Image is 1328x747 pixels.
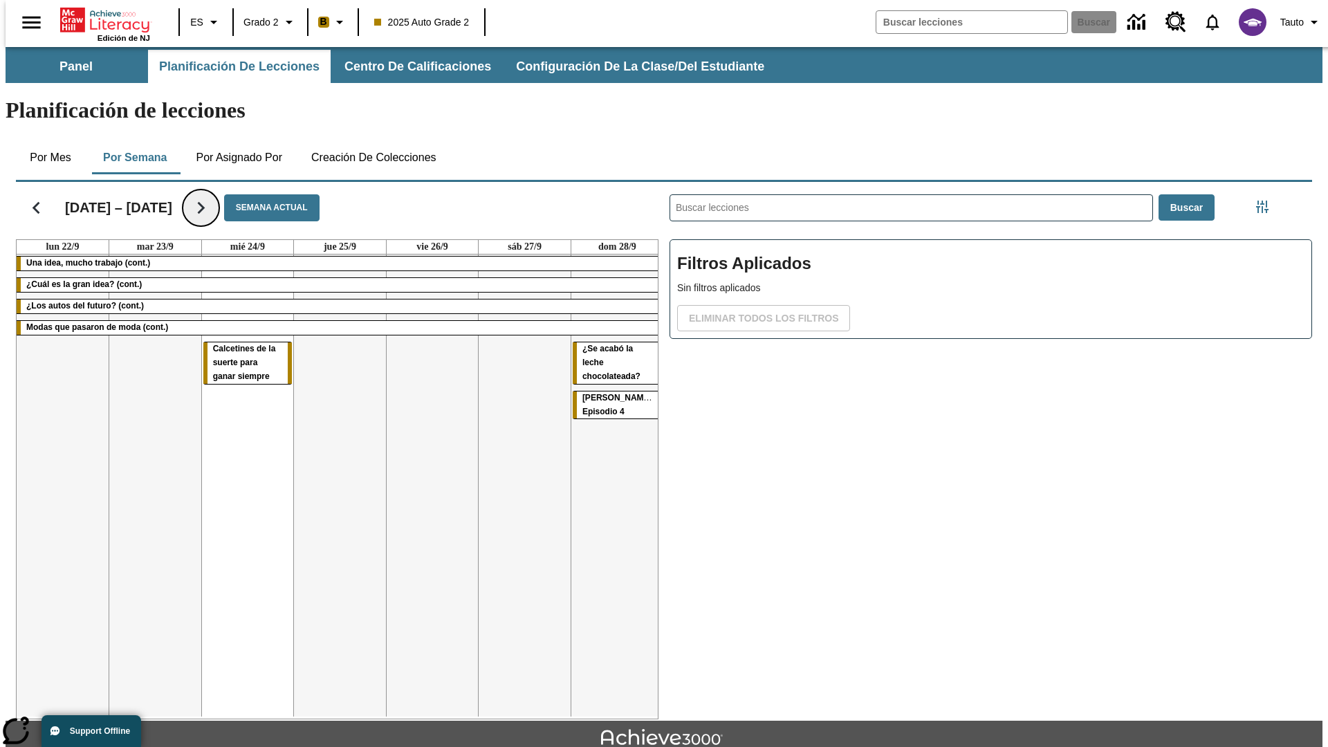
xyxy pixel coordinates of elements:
a: Centro de recursos, Se abrirá en una pestaña nueva. [1157,3,1195,41]
span: Grado 2 [243,15,279,30]
a: 23 de septiembre de 2025 [134,240,176,254]
span: ES [190,15,203,30]
div: Elena Menope: Episodio 4 [573,391,662,419]
button: Planificación de lecciones [148,50,331,83]
span: Elena Menope: Episodio 4 [582,393,655,416]
h2: [DATE] – [DATE] [65,199,172,216]
button: Regresar [19,190,54,225]
button: Por mes [16,141,85,174]
a: 28 de septiembre de 2025 [596,240,639,254]
a: 24 de septiembre de 2025 [228,240,268,254]
div: ¿Los autos del futuro? (cont.) [17,299,663,313]
button: Menú lateral de filtros [1248,193,1276,221]
button: Por asignado por [185,141,293,174]
a: Portada [60,6,150,34]
div: Calcetines de la suerte para ganar siempre [203,342,293,384]
span: Una idea, mucho trabajo (cont.) [26,258,150,268]
button: Creación de colecciones [300,141,448,174]
div: Portada [60,5,150,42]
span: Centro de calificaciones [344,59,491,75]
h2: Filtros Aplicados [677,247,1304,281]
div: ¿Cuál es la gran idea? (cont.) [17,278,663,292]
span: Configuración de la clase/del estudiante [516,59,764,75]
button: Seguir [183,190,219,225]
button: Por semana [92,141,178,174]
div: Modas que pasaron de moda (cont.) [17,321,663,335]
a: 26 de septiembre de 2025 [414,240,451,254]
input: Buscar lecciones [670,195,1152,221]
div: ¿Se acabó la leche chocolateada? [573,342,662,384]
p: Sin filtros aplicados [677,281,1304,295]
button: Configuración de la clase/del estudiante [505,50,775,83]
a: 27 de septiembre de 2025 [505,240,544,254]
button: Grado: Grado 2, Elige un grado [238,10,303,35]
button: Panel [7,50,145,83]
a: Centro de información [1119,3,1157,41]
button: Abrir el menú lateral [11,2,52,43]
span: Calcetines de la suerte para ganar siempre [213,344,276,381]
button: Boost El color de la clase es anaranjado claro. Cambiar el color de la clase. [313,10,353,35]
span: Planificación de lecciones [159,59,320,75]
span: Tauto [1280,15,1304,30]
button: Escoja un nuevo avatar [1230,4,1275,40]
span: B [320,13,327,30]
div: Una idea, mucho trabajo (cont.) [17,257,663,270]
button: Lenguaje: ES, Selecciona un idioma [184,10,228,35]
input: Buscar campo [876,11,1067,33]
span: Support Offline [70,726,130,736]
button: Buscar [1159,194,1215,221]
div: Subbarra de navegación [6,47,1322,83]
button: Centro de calificaciones [333,50,502,83]
img: avatar image [1239,8,1266,36]
span: 2025 Auto Grade 2 [374,15,470,30]
button: Support Offline [41,715,141,747]
div: Subbarra de navegación [6,50,777,83]
span: Modas que pasaron de moda (cont.) [26,322,168,332]
a: 25 de septiembre de 2025 [321,240,359,254]
a: Notificaciones [1195,4,1230,40]
button: Semana actual [224,194,320,221]
span: ¿Se acabó la leche chocolateada? [582,344,640,381]
div: Filtros Aplicados [670,239,1312,339]
h1: Planificación de lecciones [6,98,1322,123]
button: Perfil/Configuración [1275,10,1328,35]
div: Calendario [5,176,658,719]
span: ¿Cuál es la gran idea? (cont.) [26,279,142,289]
span: Edición de NJ [98,34,150,42]
span: Panel [59,59,93,75]
a: 22 de septiembre de 2025 [44,240,82,254]
span: ¿Los autos del futuro? (cont.) [26,301,144,311]
div: Buscar [658,176,1312,719]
